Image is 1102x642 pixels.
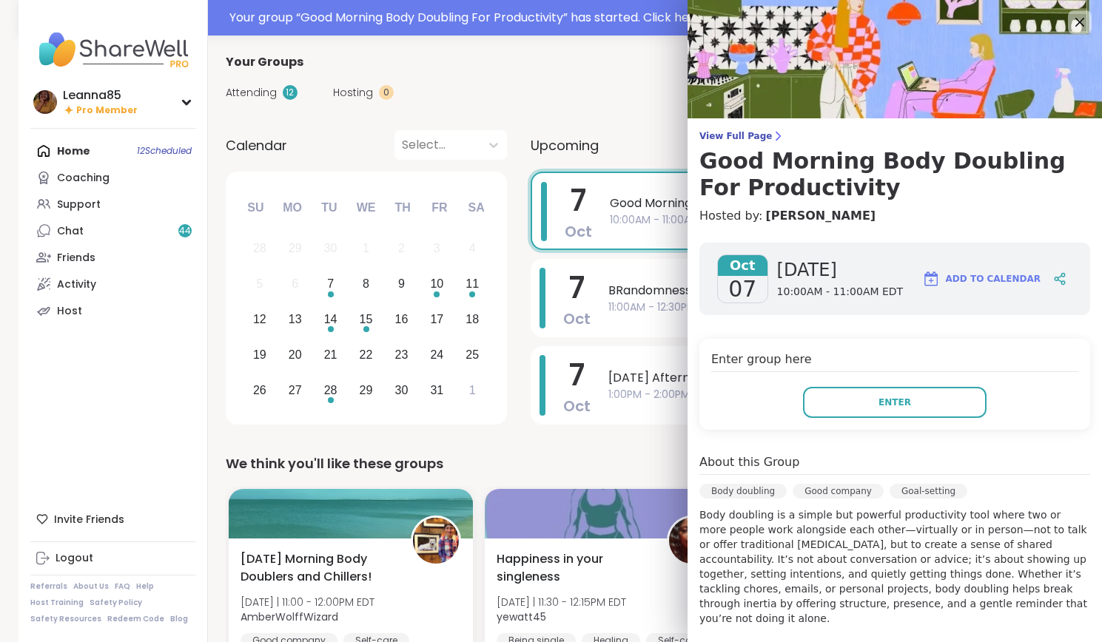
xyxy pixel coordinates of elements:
[30,244,195,271] a: Friends
[226,53,303,71] span: Your Groups
[571,180,586,221] span: 7
[30,545,195,572] a: Logout
[395,345,409,365] div: 23
[563,396,591,416] span: Oct
[244,304,276,336] div: Choose Sunday, October 12th, 2025
[57,304,82,319] div: Host
[253,309,266,329] div: 12
[421,233,453,265] div: Not available Friday, October 3rd, 2025
[915,261,1047,297] button: Add to Calendar
[363,238,369,258] div: 1
[244,374,276,406] div: Choose Sunday, October 26th, 2025
[395,380,409,400] div: 30
[279,268,311,300] div: Not available Monday, October 6th, 2025
[289,238,302,258] div: 29
[878,396,911,409] span: Enter
[699,130,1090,142] span: View Full Page
[386,268,417,300] div: Choose Thursday, October 9th, 2025
[457,233,488,265] div: Not available Saturday, October 4th, 2025
[430,345,443,365] div: 24
[73,581,109,592] a: About Us
[279,304,311,336] div: Choose Monday, October 13th, 2025
[765,207,876,225] a: [PERSON_NAME]
[115,581,130,592] a: FAQ
[56,551,93,566] div: Logout
[497,595,626,609] span: [DATE] | 11:30 - 12:15PM EDT
[466,309,479,329] div: 18
[350,304,382,336] div: Choose Wednesday, October 15th, 2025
[333,85,373,101] span: Hosting
[57,277,96,292] div: Activity
[360,380,373,400] div: 29
[457,268,488,300] div: Choose Saturday, October 11th, 2025
[386,192,419,224] div: Th
[728,276,756,303] span: 07
[30,24,195,75] img: ShareWell Nav Logo
[253,345,266,365] div: 19
[292,274,298,294] div: 6
[430,274,443,294] div: 10
[563,308,591,329] span: Oct
[279,233,311,265] div: Not available Monday, September 29th, 2025
[413,518,459,564] img: AmberWolffWizard
[107,614,164,624] a: Redeem Code
[610,212,1038,228] span: 10:00AM - 11:00AM EDT
[497,550,651,586] span: Happiness in your singleness
[283,85,298,100] div: 12
[229,9,1075,27] div: Your group “ Good Morning Body Doubling For Productivity ” has started. Click here to enter!
[421,304,453,336] div: Choose Friday, October 17th, 2025
[289,380,302,400] div: 27
[30,506,195,533] div: Invite Friends
[350,268,382,300] div: Choose Wednesday, October 8th, 2025
[466,274,479,294] div: 11
[63,87,138,104] div: Leanna85
[350,374,382,406] div: Choose Wednesday, October 29th, 2025
[315,339,346,371] div: Choose Tuesday, October 21st, 2025
[608,300,1040,315] span: 11:00AM - 12:30PM EDT
[57,171,110,186] div: Coaching
[608,387,1040,402] span: 1:00PM - 2:00PM EDT
[777,258,904,282] span: [DATE]
[699,484,787,499] div: Body doubling
[324,238,337,258] div: 30
[922,270,940,288] img: ShareWell Logomark
[30,271,195,297] a: Activity
[777,285,904,300] span: 10:00AM - 11:00AM EDT
[33,90,57,114] img: Leanna85
[226,135,287,155] span: Calendar
[423,192,456,224] div: Fr
[610,195,1038,212] span: Good Morning Body Doubling For Productivity
[324,309,337,329] div: 14
[699,453,799,471] h4: About this Group
[324,345,337,365] div: 21
[466,345,479,365] div: 25
[565,221,592,242] span: Oct
[170,614,188,624] a: Blog
[699,207,1090,225] h4: Hosted by:
[57,224,84,239] div: Chat
[313,192,346,224] div: Tu
[398,274,405,294] div: 9
[315,374,346,406] div: Choose Tuesday, October 28th, 2025
[244,268,276,300] div: Not available Sunday, October 5th, 2025
[421,268,453,300] div: Choose Friday, October 10th, 2025
[244,233,276,265] div: Not available Sunday, September 28th, 2025
[76,104,138,117] span: Pro Member
[242,231,490,408] div: month 2025-10
[386,339,417,371] div: Choose Thursday, October 23rd, 2025
[669,518,715,564] img: yewatt45
[276,192,309,224] div: Mo
[531,135,599,155] span: Upcoming
[460,192,492,224] div: Sa
[315,304,346,336] div: Choose Tuesday, October 14th, 2025
[30,164,195,191] a: Coaching
[946,272,1041,285] span: Add to Calendar
[179,225,191,237] span: 44
[718,255,767,276] span: Oct
[457,374,488,406] div: Choose Saturday, November 1st, 2025
[253,238,266,258] div: 28
[386,233,417,265] div: Not available Thursday, October 2nd, 2025
[421,374,453,406] div: Choose Friday, October 31st, 2025
[241,550,394,586] span: [DATE] Morning Body Doublers and Chillers!
[386,304,417,336] div: Choose Thursday, October 16th, 2025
